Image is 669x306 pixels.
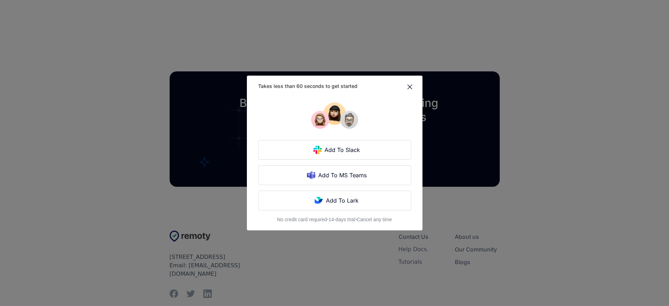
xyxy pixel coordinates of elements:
[258,140,411,160] a: Add To Slack
[323,196,363,205] div: Add To Lark
[258,165,411,185] a: Add To MS Teams
[315,171,371,179] div: Add To MS Teams
[645,282,662,299] iframe: PLUG_LAUNCHER_SDK
[327,217,328,222] strong: ⋅
[258,191,411,210] a: Add To Lark
[322,146,364,154] div: Add To Slack
[258,83,406,91] div: Takes less than 60 seconds to get started
[355,217,357,222] strong: ⋅
[277,216,392,223] div: No credit card required 14-days trial Cancel any time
